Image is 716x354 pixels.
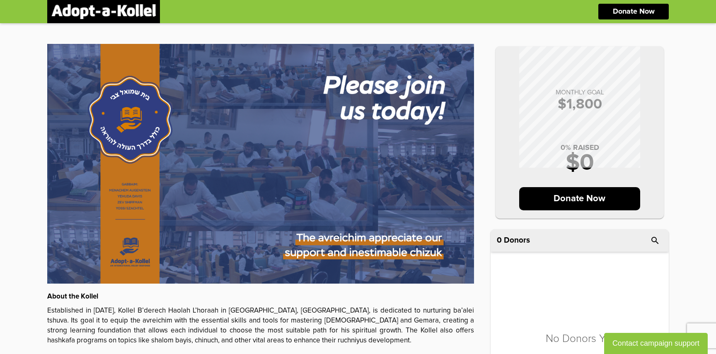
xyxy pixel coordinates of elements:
p: $ [504,97,656,111]
p: Donate Now [519,187,641,210]
p: Established in [DATE], Kollel B’derech Haolah L’horaah in [GEOGRAPHIC_DATA], [GEOGRAPHIC_DATA], i... [47,306,474,346]
strong: About the Kollel [47,293,98,300]
img: lNFJI31BgA.bseUjMn0dG.jpg [47,44,474,284]
p: Donate Now [613,8,655,15]
img: logonobg.png [51,4,156,19]
p: MONTHLY GOAL [504,89,656,96]
p: Donors [504,236,530,244]
span: 0 [497,236,502,244]
button: Contact campaign support [604,333,708,354]
p: No Donors Yet [546,333,614,344]
i: search [650,236,660,246]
